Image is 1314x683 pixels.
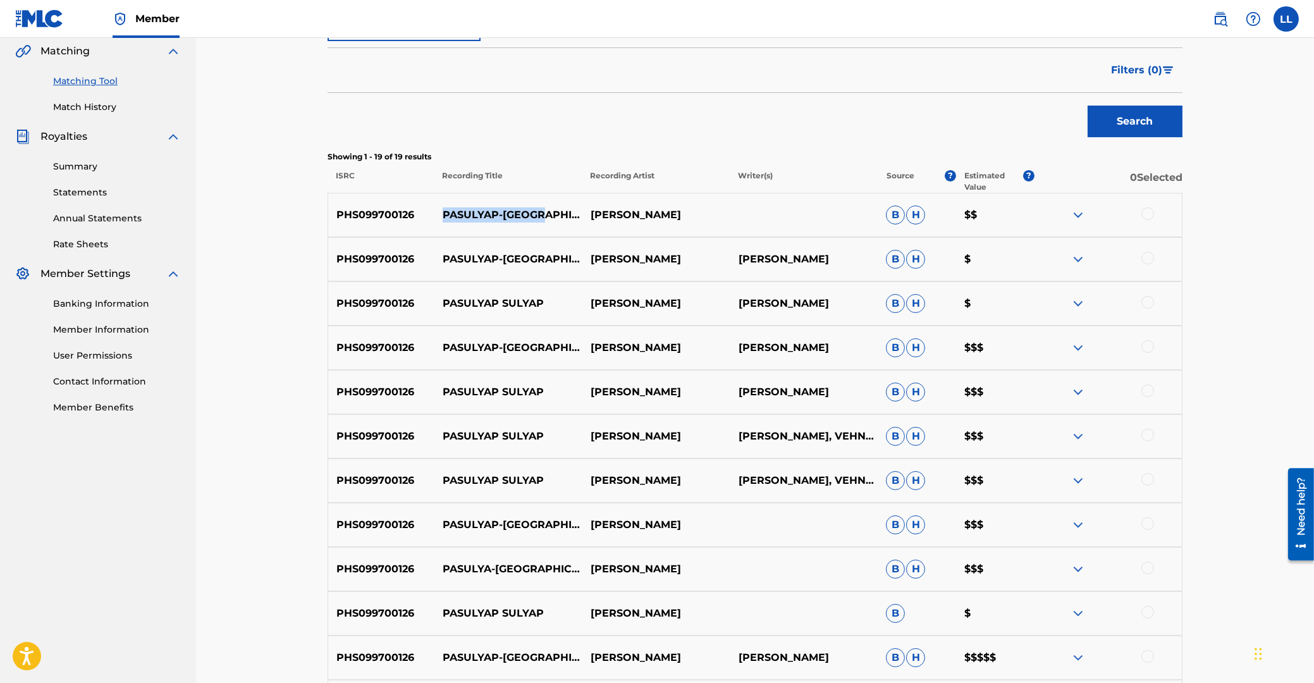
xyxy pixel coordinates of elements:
[582,473,730,488] p: [PERSON_NAME]
[1071,473,1086,488] img: expand
[434,340,582,355] p: PASULYAP-[GEOGRAPHIC_DATA]
[166,266,181,281] img: expand
[1071,207,1086,223] img: expand
[956,207,1035,223] p: $$
[328,517,434,532] p: PHS099700126
[434,517,582,532] p: PASULYAP-[GEOGRAPHIC_DATA]
[956,296,1035,311] p: $
[730,429,878,444] p: [PERSON_NAME], VEHNEE [PERSON_NAME]
[434,296,582,311] p: PASULYAP SULYAP
[582,650,730,665] p: [PERSON_NAME]
[582,429,730,444] p: [PERSON_NAME]
[328,429,434,444] p: PHS099700126
[582,562,730,577] p: [PERSON_NAME]
[582,385,730,400] p: [PERSON_NAME]
[1111,63,1162,78] span: Filters ( 0 )
[730,252,878,267] p: [PERSON_NAME]
[53,186,181,199] a: Statements
[1163,66,1174,74] img: filter
[730,650,878,665] p: [PERSON_NAME]
[166,44,181,59] img: expand
[886,560,905,579] span: B
[582,517,730,532] p: [PERSON_NAME]
[53,75,181,88] a: Matching Tool
[886,604,905,623] span: B
[53,212,181,225] a: Annual Statements
[1103,54,1182,86] button: Filters (0)
[15,9,64,28] img: MLC Logo
[906,515,925,534] span: H
[956,473,1035,488] p: $$$
[886,250,905,269] span: B
[40,266,130,281] span: Member Settings
[1279,462,1314,567] iframe: Resource Center
[886,338,905,357] span: B
[15,129,30,144] img: Royalties
[434,170,582,193] p: Recording Title
[886,206,905,225] span: B
[328,340,434,355] p: PHS099700126
[1208,6,1233,32] a: Public Search
[730,340,878,355] p: [PERSON_NAME]
[1274,6,1299,32] div: User Menu
[434,562,582,577] p: PASULYA-[GEOGRAPHIC_DATA]
[956,562,1035,577] p: $$$
[15,44,31,59] img: Matching
[906,427,925,446] span: H
[956,429,1035,444] p: $$$
[328,385,434,400] p: PHS099700126
[886,471,905,490] span: B
[40,129,87,144] span: Royalties
[956,385,1035,400] p: $$$
[434,606,582,621] p: PASULYAP SULYAP
[945,170,956,182] span: ?
[53,297,181,311] a: Banking Information
[886,648,905,667] span: B
[1241,6,1266,32] div: Help
[582,207,730,223] p: [PERSON_NAME]
[434,429,582,444] p: PASULYAP SULYAP
[434,207,582,223] p: PASULYAP-[GEOGRAPHIC_DATA]
[135,11,180,26] span: Member
[1071,385,1086,400] img: expand
[582,252,730,267] p: [PERSON_NAME]
[1071,296,1086,311] img: expand
[956,252,1035,267] p: $
[328,296,434,311] p: PHS099700126
[582,170,730,193] p: Recording Artist
[956,606,1035,621] p: $
[434,650,582,665] p: PASULYAP-[GEOGRAPHIC_DATA]
[906,206,925,225] span: H
[328,207,434,223] p: PHS099700126
[906,648,925,667] span: H
[1246,11,1261,27] img: help
[53,401,181,414] a: Member Benefits
[886,515,905,534] span: B
[328,170,434,193] p: ISRC
[582,296,730,311] p: [PERSON_NAME]
[956,340,1035,355] p: $$$
[887,170,914,193] p: Source
[1251,622,1314,683] iframe: Chat Widget
[166,129,181,144] img: expand
[1071,650,1086,665] img: expand
[15,266,30,281] img: Member Settings
[1088,106,1182,137] button: Search
[886,383,905,402] span: B
[964,170,1022,193] p: Estimated Value
[1035,170,1182,193] p: 0 Selected
[434,385,582,400] p: PASULYAP SULYAP
[1255,635,1262,673] div: Drag
[434,473,582,488] p: PASULYAP SULYAP
[730,170,878,193] p: Writer(s)
[1071,562,1086,577] img: expand
[53,101,181,114] a: Match History
[906,471,925,490] span: H
[328,562,434,577] p: PHS099700126
[730,473,878,488] p: [PERSON_NAME], VEHNEE [PERSON_NAME]
[906,383,925,402] span: H
[906,294,925,313] span: H
[328,473,434,488] p: PHS099700126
